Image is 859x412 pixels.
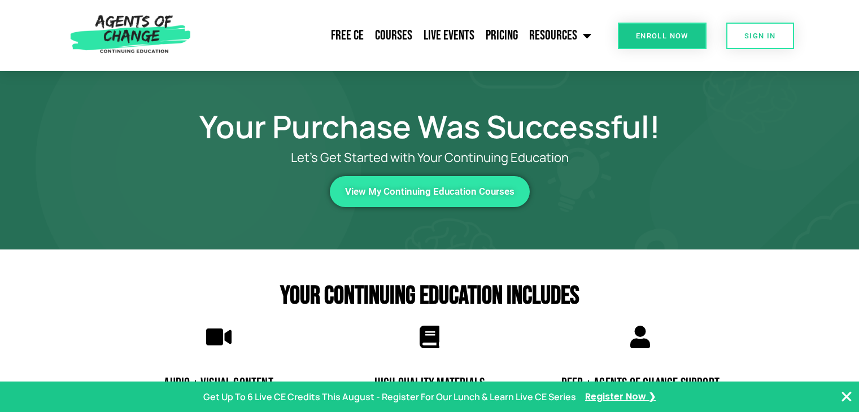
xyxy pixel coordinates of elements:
span: High Quality Materials [374,375,485,392]
a: Resources [524,21,597,50]
button: Close Banner [840,390,853,404]
p: Let’s Get Started with Your Continuing Education [153,151,707,165]
a: Register Now ❯ [585,389,656,405]
a: Enroll Now [618,23,707,49]
span: Enroll Now [636,32,688,40]
h1: Your Purchase Was Successful! [108,113,752,139]
a: Pricing [480,21,524,50]
a: Courses [369,21,418,50]
a: Free CE [325,21,369,50]
nav: Menu [196,21,597,50]
span: PEER + Agents of Change Support [561,375,720,392]
h2: Your Continuing Education Includes [114,283,746,309]
span: SIGN IN [744,32,776,40]
p: Get Up To 6 Live CE Credits This August - Register For Our Lunch & Learn Live CE Series [203,389,576,405]
a: Live Events [418,21,480,50]
span: View My Continuing Education Courses [345,187,514,196]
a: SIGN IN [726,23,794,49]
span: Audio + Visual Content [164,375,273,392]
a: View My Continuing Education Courses [330,176,530,207]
